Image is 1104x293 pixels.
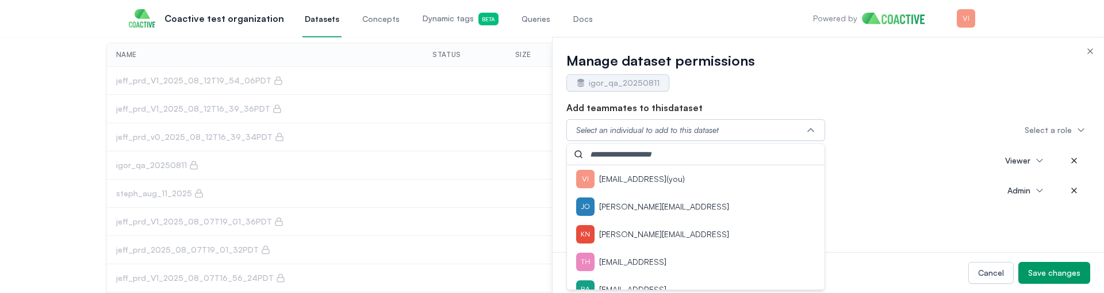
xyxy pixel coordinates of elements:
[968,262,1014,284] button: Cancel
[576,170,595,188] img: auth0|67b7d4f1022ad13406836c52-picture
[567,193,825,220] button: auth0|66bf9a85cfdb77d4efa2849b-picture[PERSON_NAME][EMAIL_ADDRESS]
[1007,185,1030,196] span: Admin
[1000,180,1049,201] button: Admin
[566,119,825,141] button: Select an individual to add to this dataset
[1005,155,1030,166] span: Viewer
[566,101,1090,115] h3: Add teammates to this dataset
[567,165,825,193] button: auth0|67b7d4f1022ad13406836c52-picture[EMAIL_ADDRESS](you)
[998,150,1049,171] button: Viewer
[566,74,669,92] span: You do not have permission to view this dataset
[576,197,595,216] img: auth0|66bf9a85cfdb77d4efa2849b-picture
[978,267,1004,279] div: Cancel
[1018,120,1090,140] button: Select a role
[1028,267,1080,279] div: Save changes
[567,248,825,276] button: auth0|67057b8602e8ba27779ed067-picture[EMAIL_ADDRESS]
[567,220,825,248] button: auth0|66e91b2df3054abf18114d81-picture[PERSON_NAME][EMAIL_ADDRESS]
[1018,262,1090,284] button: Save changes
[1025,124,1072,136] span: Select a role
[589,77,660,89] span: igor_qa_20250811
[599,173,685,185] button: [EMAIL_ADDRESS](you)
[576,124,719,136] div: Select an individual to add to this dataset
[599,229,729,240] button: [PERSON_NAME][EMAIL_ADDRESS]
[576,253,595,271] img: auth0|67057b8602e8ba27779ed067-picture
[599,173,685,185] p: [EMAIL_ADDRESS] (you)
[599,201,729,212] button: [PERSON_NAME][EMAIL_ADDRESS]
[599,256,666,268] button: [EMAIL_ADDRESS]
[576,225,595,243] img: auth0|66e91b2df3054abf18114d81-picture
[566,51,1090,70] h2: Manage dataset permissions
